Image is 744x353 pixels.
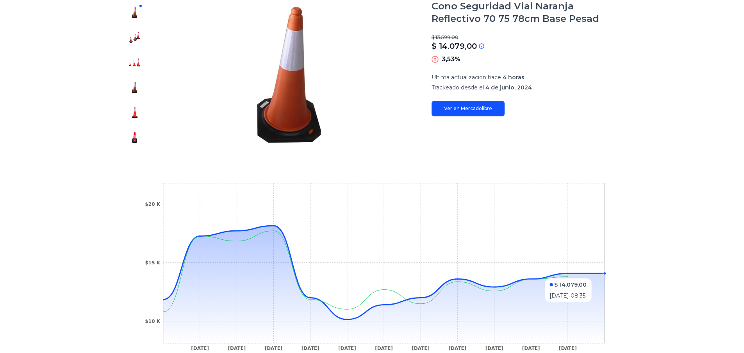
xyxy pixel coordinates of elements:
tspan: [DATE] [228,346,246,351]
p: $ 13.599,00 [432,34,622,41]
span: 4 de junio, 2024 [485,84,532,91]
tspan: [DATE] [412,346,430,351]
span: Trackeado desde el [432,84,484,91]
p: $ 14.079,00 [432,41,477,52]
img: Cono Seguridad Vial Naranja Reflectivo 70 75 78cm Base Pesad [128,106,141,119]
tspan: [DATE] [485,346,503,351]
tspan: [DATE] [558,346,576,351]
tspan: [DATE] [448,346,466,351]
img: Cono Seguridad Vial Naranja Reflectivo 70 75 78cm Base Pesad [128,31,141,44]
tspan: [DATE] [375,346,393,351]
tspan: $20 K [145,201,160,207]
span: 4 horas [503,74,525,81]
img: Cono Seguridad Vial Naranja Reflectivo 70 75 78cm Base Pesad [128,131,141,144]
tspan: [DATE] [191,346,209,351]
a: Ver en Mercadolibre [432,101,505,116]
span: Ultima actualizacion hace [432,74,501,81]
tspan: [DATE] [338,346,356,351]
tspan: [DATE] [301,346,319,351]
p: 3,53% [442,55,460,64]
img: Cono Seguridad Vial Naranja Reflectivo 70 75 78cm Base Pesad [128,56,141,69]
img: Cono Seguridad Vial Naranja Reflectivo 70 75 78cm Base Pesad [128,81,141,94]
tspan: $10 K [145,319,160,324]
tspan: [DATE] [522,346,540,351]
tspan: $15 K [145,260,160,266]
tspan: [DATE] [264,346,282,351]
img: Cono Seguridad Vial Naranja Reflectivo 70 75 78cm Base Pesad [128,6,141,19]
